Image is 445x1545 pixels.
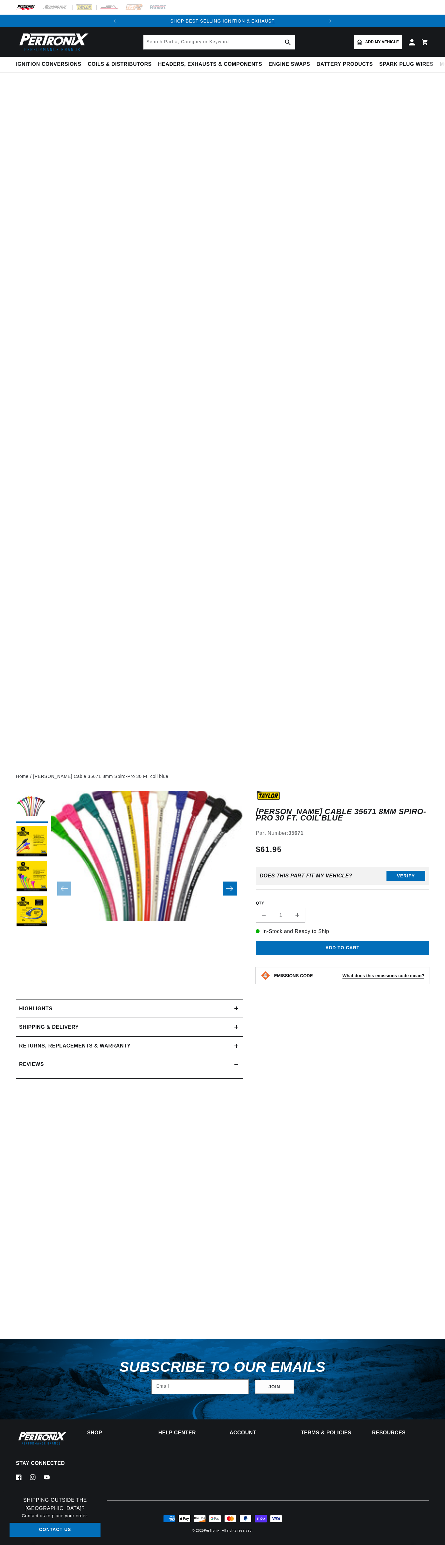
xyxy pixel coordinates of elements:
[16,57,85,72] summary: Ignition Conversions
[255,1380,294,1394] button: Subscribe
[256,941,429,955] button: Add to cart
[372,1431,429,1435] summary: Resources
[16,1055,243,1074] summary: Reviews
[16,1018,243,1036] summary: Shipping & Delivery
[108,15,121,27] button: Translation missing: en.sections.announcements.previous_announcement
[10,1496,101,1512] h3: Shipping Outside the [GEOGRAPHIC_DATA]?
[88,61,152,68] span: Coils & Distributors
[158,61,262,68] span: Headers, Exhausts & Components
[19,1023,79,1031] h2: Shipping & Delivery
[87,1431,144,1435] summary: Shop
[260,873,352,879] div: Does This part fit My vehicle?
[204,1529,219,1532] a: PerTronix
[274,973,313,978] strong: EMISSIONS CODE
[16,1460,66,1467] p: Stay Connected
[16,1037,243,1055] summary: Returns, Replacements & Warranty
[121,17,323,24] div: 1 of 2
[16,999,243,1018] summary: Highlights
[57,882,71,896] button: Slide left
[143,35,295,49] input: Search Part #, Category or Keyword
[386,871,425,881] button: Verify
[19,1060,44,1068] h2: Reviews
[222,1529,253,1532] small: All rights reserved.
[256,901,429,906] label: QTY
[121,17,323,24] div: Announcement
[256,844,282,855] span: $61.95
[379,61,433,68] span: Spark Plug Wires
[192,1529,220,1532] small: © 2025 .
[268,61,310,68] span: Engine Swaps
[170,18,275,24] a: SHOP BEST SELLING IGNITION & EXHAUST
[10,1512,101,1519] p: Contact us to place your order.
[155,57,265,72] summary: Headers, Exhausts & Components
[342,973,424,978] strong: What does this emissions code mean?
[16,61,81,68] span: Ignition Conversions
[16,773,29,780] a: Home
[119,1361,325,1373] h3: Subscribe to our emails
[16,861,48,893] button: Load image 3 in gallery view
[265,57,313,72] summary: Engine Swaps
[301,1431,358,1435] summary: Terms & policies
[16,791,243,986] media-gallery: Gallery Viewer
[354,35,402,49] a: Add my vehicle
[256,927,429,936] p: In-Stock and Ready to Ship
[19,1005,52,1013] h2: Highlights
[16,31,89,53] img: Pertronix
[256,808,429,821] h1: [PERSON_NAME] Cable 35671 8mm Spiro-Pro 30 Ft. coil blue
[16,826,48,858] button: Load image 2 in gallery view
[16,896,48,928] button: Load image 4 in gallery view
[16,773,429,780] nav: breadcrumbs
[274,973,424,979] button: EMISSIONS CODEWhat does this emissions code mean?
[324,15,337,27] button: Translation missing: en.sections.announcements.next_announcement
[19,1042,131,1050] h2: Returns, Replacements & Warranty
[289,830,304,836] strong: 35671
[261,971,271,981] img: Emissions code
[16,1431,67,1446] img: Pertronix
[158,1431,215,1435] summary: Help Center
[313,57,376,72] summary: Battery Products
[10,1523,101,1537] a: Contact Us
[365,39,399,45] span: Add my vehicle
[223,882,237,896] button: Slide right
[85,57,155,72] summary: Coils & Distributors
[281,35,295,49] button: search button
[152,1380,248,1394] input: Email
[33,773,168,780] a: [PERSON_NAME] Cable 35671 8mm Spiro-Pro 30 Ft. coil blue
[16,791,48,823] button: Load image 1 in gallery view
[230,1431,287,1435] summary: Account
[256,829,429,837] div: Part Number:
[316,61,373,68] span: Battery Products
[376,57,436,72] summary: Spark Plug Wires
